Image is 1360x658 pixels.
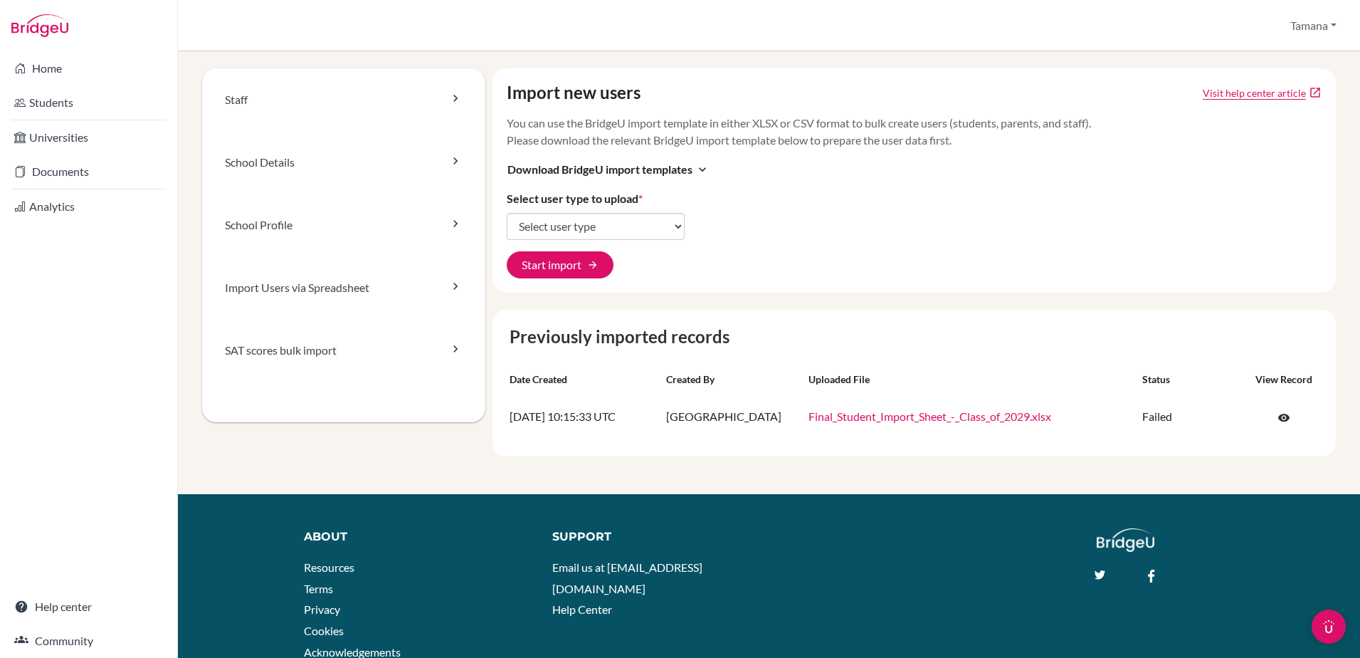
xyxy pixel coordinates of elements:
th: Status [1137,367,1243,392]
a: Terms [304,582,333,595]
a: Import Users via Spreadsheet [202,256,485,319]
a: Home [3,54,174,83]
a: Click to open Tracking student registration article in a new tab [1203,85,1306,100]
a: Universities [3,123,174,152]
img: Bridge-U [11,14,68,37]
div: About [304,528,520,545]
a: Help Center [552,602,612,616]
td: [DATE] 10:15:33 UTC [504,392,660,442]
td: [GEOGRAPHIC_DATA] [660,392,803,442]
a: Staff [202,68,485,131]
th: Uploaded file [803,367,1137,392]
i: expand_more [695,162,710,177]
a: Analytics [3,192,174,221]
label: Select user type to upload [507,190,643,207]
p: You can use the BridgeU import template in either XLSX or CSV format to bulk create users (studen... [507,115,1322,149]
a: Resources [304,560,354,574]
a: Final_Student_Import_Sheet_-_Class_of_2029.xlsx [808,409,1051,423]
span: visibility [1277,412,1290,424]
a: Documents [3,157,174,186]
a: open_in_new [1309,86,1322,99]
h4: Import new users [507,83,641,103]
a: Email us at [EMAIL_ADDRESS][DOMAIN_NAME] [552,560,702,595]
a: Help center [3,592,174,621]
a: Students [3,88,174,117]
td: Failed [1137,392,1243,442]
a: Community [3,627,174,655]
img: logo_white@2x-f4f0deed5e89b7ecb1c2cc34c3e3d731f90f0f143d5ea2071677605dd97b5244.png [1097,528,1154,552]
a: Privacy [304,602,340,616]
span: Download BridgeU import templates [507,161,692,178]
button: Start import [507,251,613,278]
div: Open Intercom Messenger [1312,610,1346,644]
div: Support [552,528,754,545]
th: Created by [660,367,803,392]
th: Date created [504,367,660,392]
button: Download BridgeU import templatesexpand_more [507,160,710,179]
a: School Profile [202,194,485,256]
th: View record [1243,367,1324,392]
button: Tamana [1284,12,1343,39]
a: Cookies [304,624,344,637]
a: School Details [202,131,485,194]
a: SAT scores bulk import [202,319,485,382]
span: arrow_forward [587,259,599,271]
a: Click to open the record on its current state [1263,404,1305,431]
caption: Previously imported records [504,324,1324,350]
